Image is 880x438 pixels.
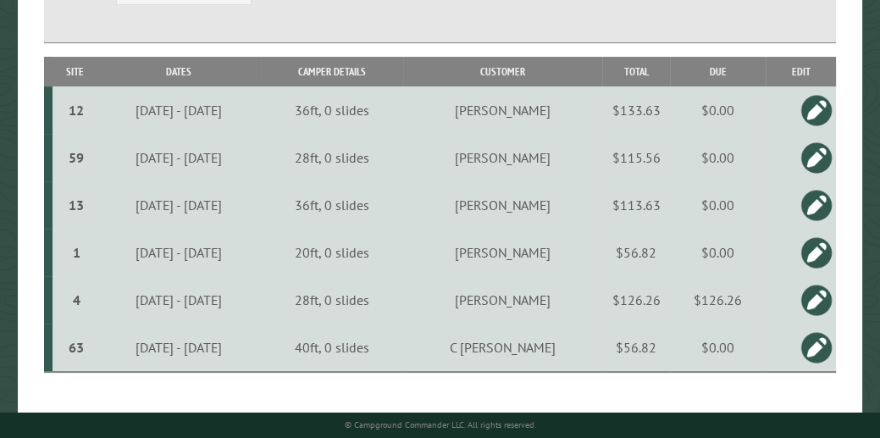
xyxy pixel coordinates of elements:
td: 40ft, 0 slides [261,324,404,372]
div: 13 [59,197,94,213]
td: 36ft, 0 slides [261,181,404,229]
td: $0.00 [670,324,766,372]
th: Due [670,57,766,86]
td: $0.00 [670,229,766,276]
th: Site [53,57,97,86]
div: 4 [59,291,94,308]
div: 63 [59,339,94,356]
td: $0.00 [670,86,766,134]
td: C [PERSON_NAME] [403,324,602,372]
div: [DATE] - [DATE] [99,339,257,356]
div: [DATE] - [DATE] [99,197,257,213]
th: Total [602,57,670,86]
div: [DATE] - [DATE] [99,149,257,166]
td: 20ft, 0 slides [261,229,404,276]
td: [PERSON_NAME] [403,181,602,229]
td: $126.26 [602,276,670,324]
td: [PERSON_NAME] [403,229,602,276]
th: Dates [97,57,261,86]
td: 36ft, 0 slides [261,86,404,134]
td: $115.56 [602,134,670,181]
td: [PERSON_NAME] [403,86,602,134]
div: [DATE] - [DATE] [99,102,257,119]
td: $0.00 [670,134,766,181]
div: [DATE] - [DATE] [99,291,257,308]
td: 28ft, 0 slides [261,276,404,324]
div: 59 [59,149,94,166]
th: Edit [766,57,836,86]
div: 1 [59,244,94,261]
div: 12 [59,102,94,119]
small: © Campground Commander LLC. All rights reserved. [345,419,536,430]
td: $0.00 [670,181,766,229]
td: $133.63 [602,86,670,134]
div: [DATE] - [DATE] [99,244,257,261]
th: Customer [403,57,602,86]
td: [PERSON_NAME] [403,276,602,324]
td: 28ft, 0 slides [261,134,404,181]
td: $56.82 [602,324,670,372]
td: $56.82 [602,229,670,276]
th: Camper Details [261,57,404,86]
td: $126.26 [670,276,766,324]
td: $113.63 [602,181,670,229]
td: [PERSON_NAME] [403,134,602,181]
